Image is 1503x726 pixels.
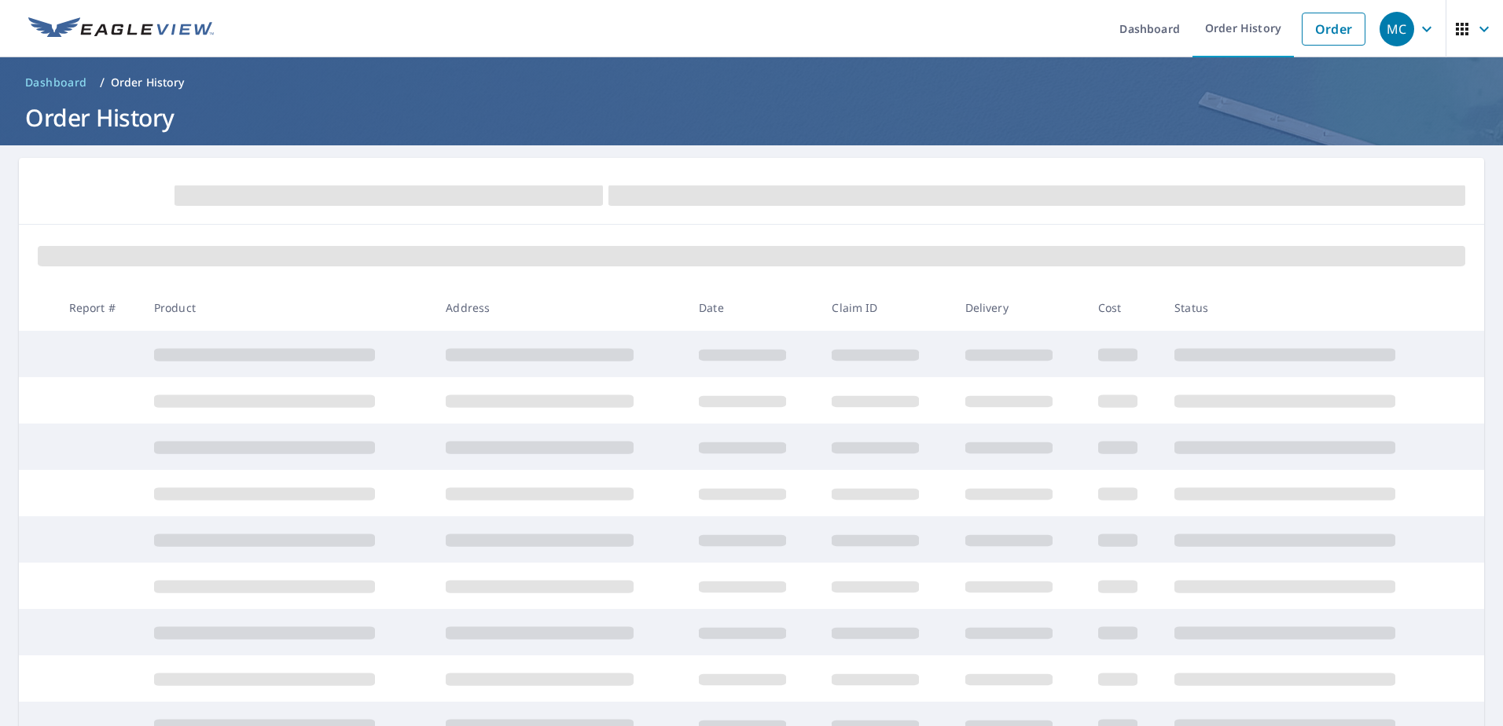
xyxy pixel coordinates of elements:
th: Delivery [953,284,1086,331]
a: Dashboard [19,70,94,95]
th: Status [1162,284,1454,331]
th: Product [141,284,434,331]
div: MC [1380,12,1414,46]
li: / [100,73,105,92]
img: EV Logo [28,17,214,41]
th: Claim ID [819,284,952,331]
a: Order [1302,13,1365,46]
th: Address [433,284,686,331]
th: Report # [57,284,141,331]
th: Cost [1086,284,1162,331]
span: Dashboard [25,75,87,90]
nav: breadcrumb [19,70,1484,95]
th: Date [686,284,819,331]
p: Order History [111,75,185,90]
h1: Order History [19,101,1484,134]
